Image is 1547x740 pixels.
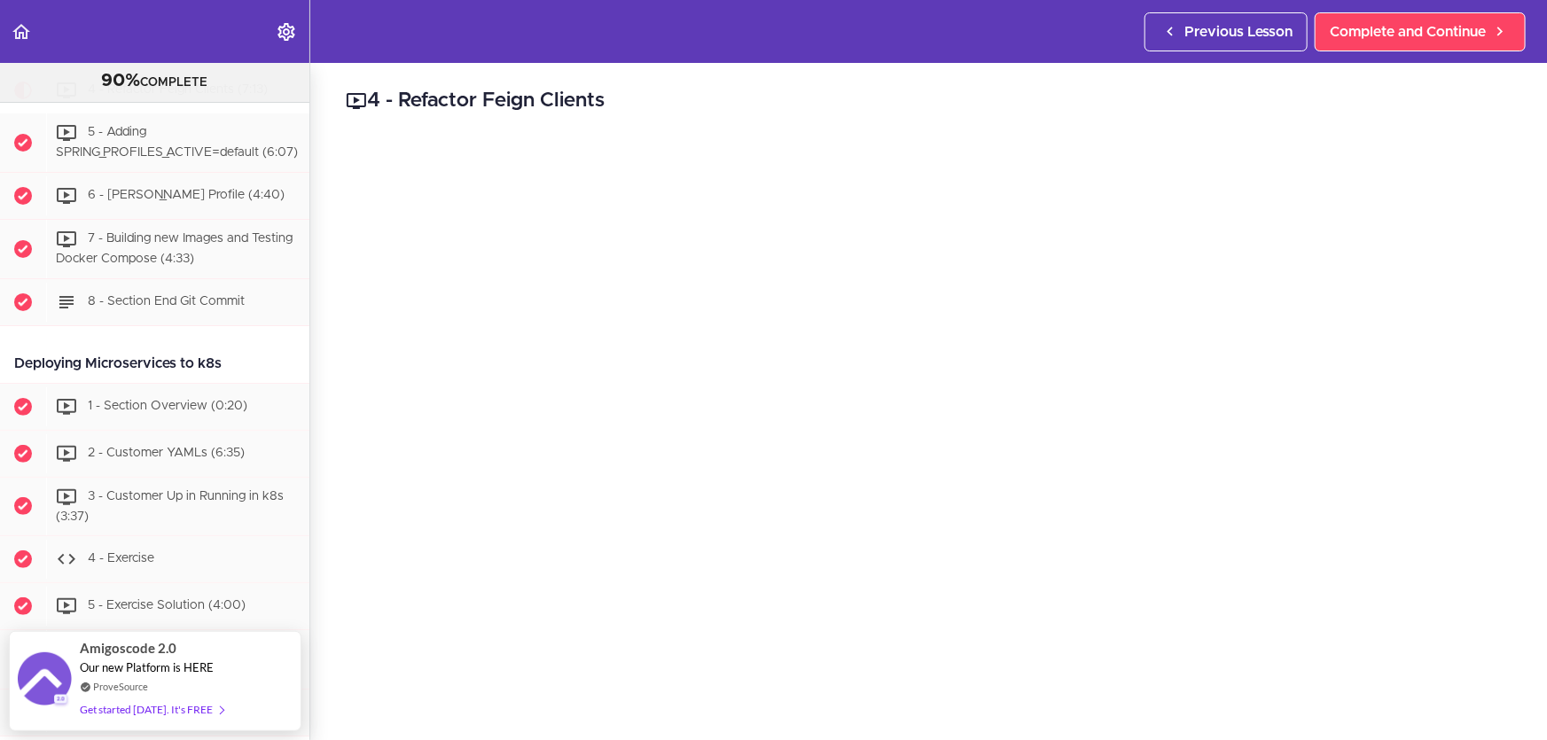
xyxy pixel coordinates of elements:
h2: 4 - Refactor Feign Clients [346,86,1512,116]
span: Amigoscode 2.0 [80,638,176,658]
span: Complete and Continue [1330,21,1486,43]
span: 4 - Exercise [88,553,154,565]
img: provesource social proof notification image [18,652,71,710]
span: 8 - Section End Git Commit [88,295,245,308]
span: Previous Lesson [1184,21,1293,43]
a: Previous Lesson [1145,12,1308,51]
a: ProveSource [93,679,148,694]
span: 5 - Exercise Solution (4:00) [88,600,246,612]
span: 7 - Building new Images and Testing Docker Compose (4:33) [56,232,293,265]
span: 3 - Customer Up in Running in k8s (3:37) [56,490,284,523]
svg: Settings Menu [276,21,297,43]
div: COMPLETE [22,70,287,93]
svg: Back to course curriculum [11,21,32,43]
span: Our new Platform is HERE [80,660,214,674]
span: 6 - [PERSON_NAME] Profile (4:40) [88,189,285,201]
span: 90% [102,72,141,90]
div: Get started [DATE]. It's FREE [80,699,223,720]
span: 1 - Section Overview (0:20) [88,400,247,412]
span: 2 - Customer YAMLs (6:35) [88,447,245,459]
a: Complete and Continue [1315,12,1526,51]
